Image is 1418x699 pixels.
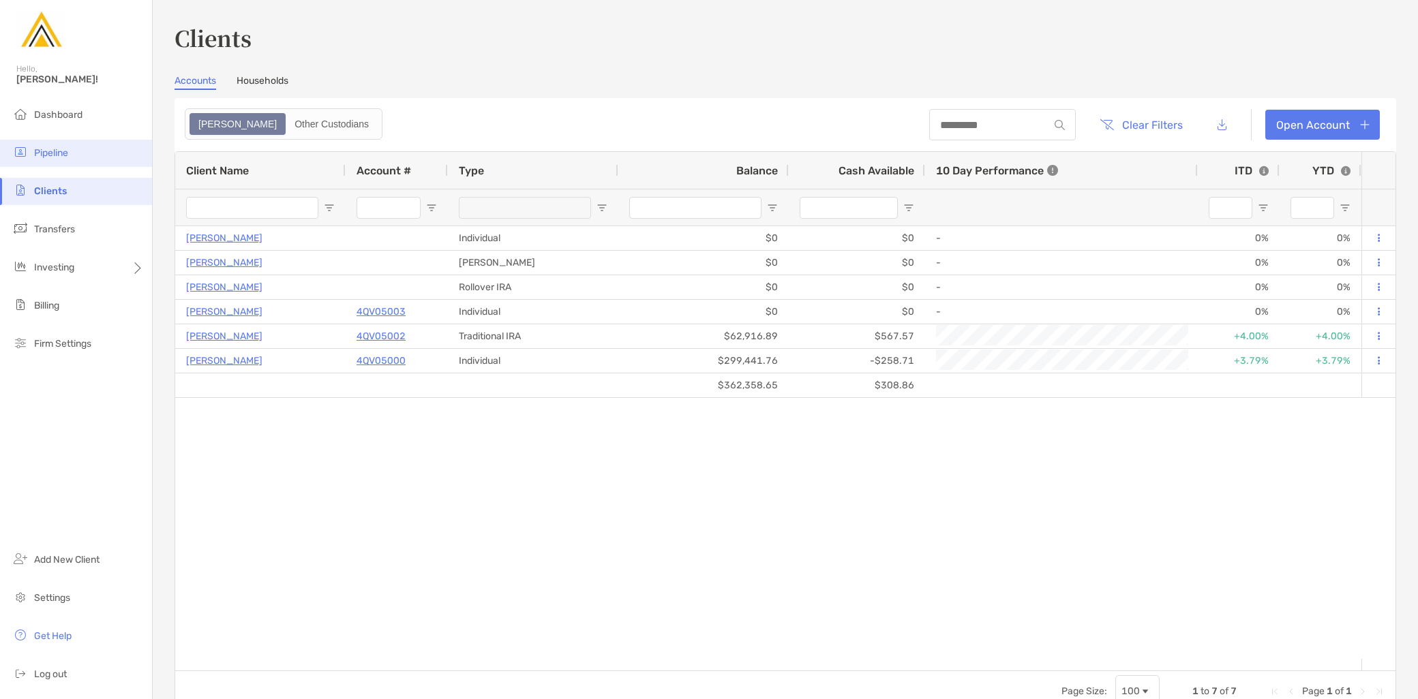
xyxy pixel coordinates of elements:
[357,164,411,177] span: Account #
[839,164,914,177] span: Cash Available
[16,74,144,85] span: [PERSON_NAME]!
[1357,686,1368,697] div: Next Page
[186,254,262,271] a: [PERSON_NAME]
[287,114,376,134] div: Other Custodians
[34,338,91,349] span: Firm Settings
[789,251,925,275] div: $0
[736,164,778,177] span: Balance
[186,230,262,247] a: [PERSON_NAME]
[1265,110,1380,140] a: Open Account
[1198,324,1280,348] div: +4.00%
[936,300,1187,323] div: -
[789,349,925,373] div: -$258.71
[1280,251,1361,275] div: 0%
[1327,685,1333,697] span: 1
[789,300,925,324] div: $0
[1340,202,1351,213] button: Open Filter Menu
[1280,300,1361,324] div: 0%
[1280,226,1361,250] div: 0%
[448,324,618,348] div: Traditional IRA
[1235,164,1269,177] div: ITD
[1089,110,1193,140] button: Clear Filters
[357,328,406,345] a: 4QV05002
[34,300,59,311] span: Billing
[357,303,406,320] p: 4QV05003
[448,275,618,299] div: Rollover IRA
[936,227,1187,249] div: -
[34,630,72,642] span: Get Help
[34,147,68,159] span: Pipeline
[34,668,67,680] span: Log out
[618,251,789,275] div: $0
[1269,686,1280,697] div: First Page
[936,152,1058,189] div: 10 Day Performance
[903,202,914,213] button: Open Filter Menu
[618,349,789,373] div: $299,441.76
[629,197,761,219] input: Balance Filter Input
[34,109,82,121] span: Dashboard
[186,164,249,177] span: Client Name
[16,5,65,55] img: Zoe Logo
[34,185,67,197] span: Clients
[12,106,29,122] img: dashboard icon
[175,22,1396,53] h3: Clients
[597,202,607,213] button: Open Filter Menu
[426,202,437,213] button: Open Filter Menu
[1346,685,1352,697] span: 1
[12,335,29,351] img: firm-settings icon
[186,279,262,296] a: [PERSON_NAME]
[1335,685,1344,697] span: of
[1302,685,1325,697] span: Page
[767,202,778,213] button: Open Filter Menu
[34,223,75,235] span: Transfers
[448,349,618,373] div: Individual
[186,303,262,320] a: [PERSON_NAME]
[12,550,29,567] img: add_new_client icon
[12,144,29,160] img: pipeline icon
[34,262,74,273] span: Investing
[800,197,898,219] input: Cash Available Filter Input
[789,275,925,299] div: $0
[618,226,789,250] div: $0
[12,627,29,643] img: get-help icon
[1220,685,1228,697] span: of
[1061,685,1107,697] div: Page Size:
[936,276,1187,298] div: -
[12,589,29,605] img: settings icon
[1198,349,1280,373] div: +3.79%
[1211,685,1218,697] span: 7
[1258,202,1269,213] button: Open Filter Menu
[324,202,335,213] button: Open Filter Menu
[12,296,29,313] img: billing icon
[1192,685,1198,697] span: 1
[618,300,789,324] div: $0
[12,258,29,275] img: investing icon
[186,328,262,345] a: [PERSON_NAME]
[1374,686,1385,697] div: Last Page
[357,352,406,369] a: 4QV05000
[12,220,29,236] img: transfers icon
[1280,324,1361,348] div: +4.00%
[1198,300,1280,324] div: 0%
[186,197,318,219] input: Client Name Filter Input
[448,300,618,324] div: Individual
[1280,275,1361,299] div: 0%
[186,352,262,369] a: [PERSON_NAME]
[175,75,216,90] a: Accounts
[185,108,382,140] div: segmented control
[459,164,484,177] span: Type
[1198,275,1280,299] div: 0%
[936,251,1187,274] div: -
[1312,164,1351,177] div: YTD
[12,665,29,681] img: logout icon
[618,324,789,348] div: $62,916.89
[34,592,70,604] span: Settings
[1198,226,1280,250] div: 0%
